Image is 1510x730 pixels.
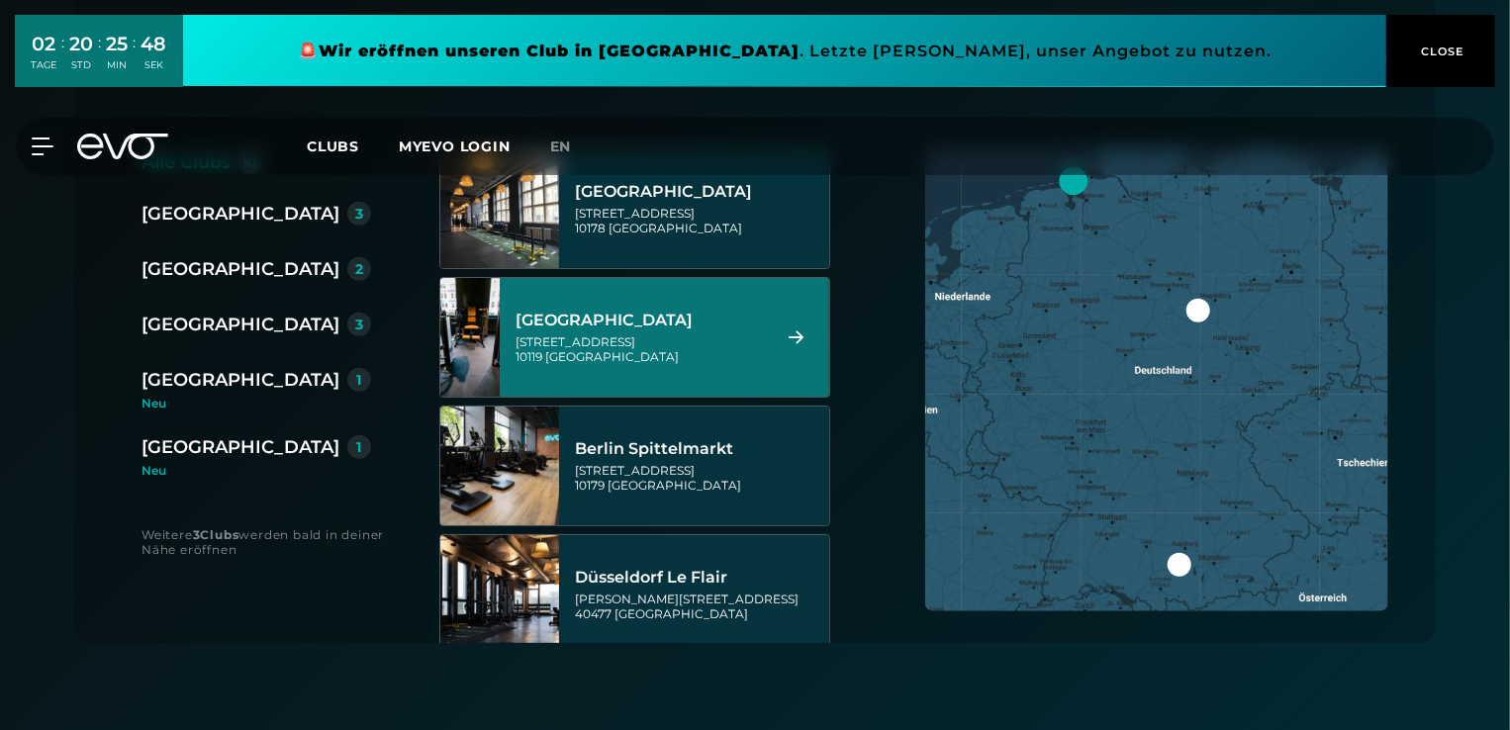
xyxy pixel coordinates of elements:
img: Berlin Rosenthaler Platz [411,278,529,397]
div: : [134,32,137,84]
img: Düsseldorf Le Flair [440,535,559,654]
div: 3 [355,318,363,331]
div: 25 [107,30,129,58]
div: 48 [142,30,167,58]
a: MYEVO LOGIN [399,137,511,155]
div: 3 [355,207,363,221]
img: Berlin Alexanderplatz [440,149,559,268]
span: CLOSE [1417,43,1465,60]
div: 1 [357,373,362,387]
div: [PERSON_NAME][STREET_ADDRESS] 40477 [GEOGRAPHIC_DATA] [575,592,823,621]
div: [GEOGRAPHIC_DATA] [142,366,339,394]
div: [GEOGRAPHIC_DATA] [142,311,339,338]
div: 1 [357,440,362,454]
div: [GEOGRAPHIC_DATA] [142,255,339,283]
strong: 3 [193,527,201,542]
button: CLOSE [1386,15,1495,87]
div: 20 [70,30,94,58]
div: Neu [142,398,387,410]
div: SEK [142,58,167,72]
div: Berlin Spittelmarkt [575,439,823,459]
div: Neu [142,465,371,477]
div: : [62,32,65,84]
span: Clubs [307,137,359,155]
a: en [550,136,596,158]
div: [STREET_ADDRESS] 10179 [GEOGRAPHIC_DATA] [575,463,823,493]
div: Weitere werden bald in deiner Nähe eröffnen [142,527,400,557]
img: Berlin Spittelmarkt [440,407,559,525]
div: 02 [32,30,57,58]
div: [STREET_ADDRESS] 10119 [GEOGRAPHIC_DATA] [516,334,764,364]
strong: Clubs [200,527,238,542]
div: MIN [107,58,129,72]
div: STD [70,58,94,72]
div: [GEOGRAPHIC_DATA] [142,433,339,461]
div: Düsseldorf Le Flair [575,568,823,588]
a: Clubs [307,137,399,155]
div: : [99,32,102,84]
div: 2 [355,262,363,276]
div: TAGE [32,58,57,72]
div: [STREET_ADDRESS] 10178 [GEOGRAPHIC_DATA] [575,206,823,235]
img: map [925,148,1388,611]
div: [GEOGRAPHIC_DATA] [516,311,764,330]
div: [GEOGRAPHIC_DATA] [575,182,823,202]
span: en [550,137,572,155]
div: [GEOGRAPHIC_DATA] [142,200,339,228]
